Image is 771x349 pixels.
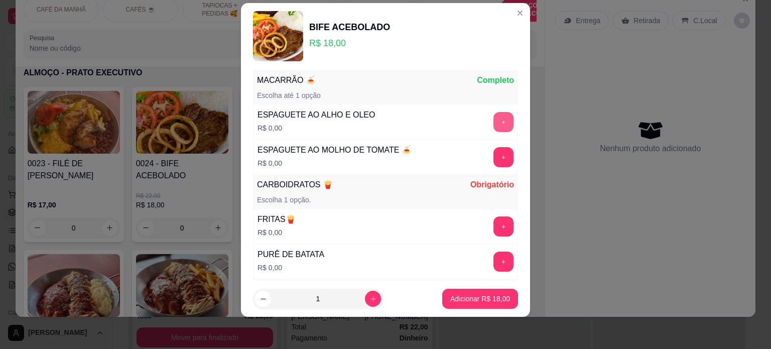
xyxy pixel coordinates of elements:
[253,11,303,61] img: product-image
[309,20,390,34] div: BIFE ACEBOLADO
[258,263,324,273] p: R$ 0,00
[258,123,375,133] p: R$ 0,00
[258,158,412,168] p: R$ 0,00
[493,147,513,167] button: add
[257,90,321,100] p: Escolha até 1 opção
[257,74,316,86] p: MACARRÃO 🍝
[258,213,296,225] div: FRITAS🍟
[365,291,381,307] button: increase-product-quantity
[257,179,333,191] p: CARBOIDRATOS 🍟
[255,291,271,307] button: decrease-product-quantity
[450,294,510,304] p: Adicionar R$ 18,00
[442,289,518,309] button: Adicionar R$ 18,00
[477,74,514,86] p: Completo
[512,5,528,21] button: Close
[258,109,375,121] div: ESPAGUETE AO ALHO E OLEO
[258,249,324,261] div: PURÊ DE BATATA
[493,112,513,132] button: add
[470,179,514,191] p: Obrigatório
[309,36,390,50] p: R$ 18,00
[493,216,513,237] button: add
[257,195,311,205] p: Escolha 1 opção.
[258,227,296,238] p: R$ 0,00
[493,252,513,272] button: add
[258,144,412,156] div: ESPAGUETE AO MOLHO DE TOMATE 🍝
